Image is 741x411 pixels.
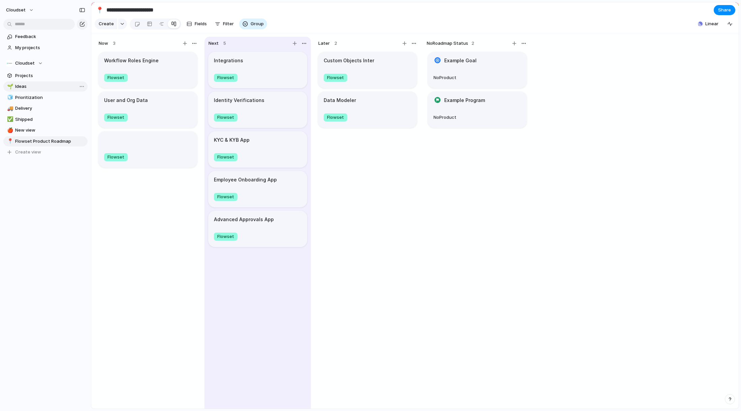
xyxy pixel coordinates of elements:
span: Linear [705,21,718,27]
a: ✅Shipped [3,114,88,125]
div: 🧊 [7,94,12,101]
h1: Data Modeler [324,97,356,104]
span: Delivery [15,105,85,112]
div: User and Org DataFlowset [98,92,197,128]
span: Flowset [217,154,234,161]
button: Create view [3,147,88,157]
a: Projects [3,71,88,81]
button: Filter [212,19,236,29]
div: Employee Onboarding AppFlowset [208,171,307,207]
button: Flowset [102,152,129,163]
button: 📍 [6,138,13,145]
a: My projects [3,43,88,53]
span: Filter [223,21,234,27]
span: Flowset [327,74,344,81]
button: Flowset [322,112,349,123]
div: Example ProgramNoProduct [428,92,527,128]
div: Workflow Roles EngineFlowset [98,52,197,88]
a: 🍎New view [3,125,88,135]
span: Flowset [107,74,124,81]
div: IntegrationsFlowset [208,52,307,88]
span: Flowset [107,114,124,121]
button: Flowset [212,192,239,202]
button: Flowset [102,72,129,83]
div: 📍 [96,5,103,14]
h1: Example Goal [444,57,477,64]
h1: Workflow Roles Engine [104,57,159,64]
span: Next [208,40,219,47]
button: Cloudset [3,58,88,68]
span: 2 [334,40,337,47]
button: Share [714,5,735,15]
a: 🚚Delivery [3,103,88,113]
button: Linear [695,19,721,29]
span: Flowset [217,233,234,240]
div: 📍 [7,137,12,145]
div: ✅ [7,115,12,123]
span: Flowset [217,114,234,121]
span: 5 [223,40,226,47]
div: 🌱 [7,83,12,91]
h1: Identity Verifications [214,97,264,104]
h1: KYC & KYB App [214,136,250,144]
div: 🚚 [7,105,12,112]
span: Flowset Product Roadmap [15,138,85,145]
button: Group [239,19,267,29]
button: Flowset [322,72,349,83]
a: 📍Flowset Product Roadmap [3,136,88,146]
span: Projects [15,72,85,79]
div: Example GoalNoProduct [428,52,527,88]
div: Identity VerificationsFlowset [208,92,307,128]
h1: Integrations [214,57,243,64]
div: KYC & KYB AppFlowset [208,131,307,168]
span: Group [251,21,264,27]
span: Cloudset [6,7,26,13]
button: Cloudset [3,5,37,15]
span: Flowset [217,74,234,81]
span: 3 [113,40,116,47]
div: Flowset [98,131,197,168]
button: Flowset [102,112,129,123]
a: 🌱Ideas [3,81,88,92]
span: Share [718,7,731,13]
h1: User and Org Data [104,97,148,104]
span: Flowset [327,114,344,121]
span: Create view [15,149,41,156]
div: Custom Objects InterFlowset [318,52,417,88]
span: No Product [433,114,456,120]
span: Now [99,40,108,47]
button: 📍 [94,5,105,15]
button: NoProduct [432,72,458,83]
div: Advanced Approvals AppFlowset [208,211,307,247]
span: Shipped [15,116,85,123]
button: Create [95,19,117,29]
button: 🚚 [6,105,13,112]
button: ✅ [6,116,13,123]
button: 🍎 [6,127,13,134]
button: NoProduct [432,112,458,123]
button: 🧊 [6,94,13,101]
span: Ideas [15,83,85,90]
h1: Advanced Approvals App [214,216,274,223]
span: Cloudset [15,60,35,67]
h1: Employee Onboarding App [214,176,277,183]
a: Feedback [3,32,88,42]
button: Fields [184,19,210,29]
span: Feedback [15,33,85,40]
h1: Example Program [444,97,485,104]
span: 2 [472,40,474,47]
span: Flowset [107,154,124,161]
button: Flowset [212,112,239,123]
div: Data ModelerFlowset [318,92,417,128]
a: 🧊Prioritization [3,93,88,103]
h1: Custom Objects Inter [324,57,374,64]
span: Later [318,40,330,47]
button: Flowset [212,152,239,163]
span: Flowset [217,194,234,200]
